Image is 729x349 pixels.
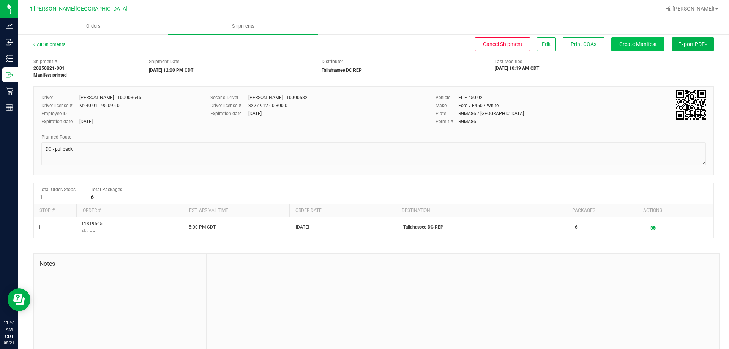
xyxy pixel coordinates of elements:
[566,204,637,217] th: Packages
[3,319,15,340] p: 11:51 AM CDT
[483,41,522,47] span: Cancel Shipment
[41,110,79,117] label: Employee ID
[248,102,287,109] div: S227 912 60 800 0
[436,118,458,125] label: Permit #
[436,102,458,109] label: Make
[537,37,556,51] button: Edit
[81,227,103,235] p: Allocated
[149,58,179,65] label: Shipment Date
[676,90,706,120] img: Scan me!
[41,102,79,109] label: Driver license #
[495,66,539,71] strong: [DATE] 10:19 AM CDT
[396,204,566,217] th: Destination
[672,37,714,51] button: Export PDF
[39,194,43,200] strong: 1
[436,94,458,101] label: Vehicle
[41,94,79,101] label: Driver
[458,102,499,109] div: Ford / E450 / White
[3,340,15,346] p: 08/21
[248,110,262,117] div: [DATE]
[296,224,309,231] span: [DATE]
[76,204,183,217] th: Order #
[149,68,193,73] strong: [DATE] 12:00 PM CDT
[81,220,103,235] span: 11819565
[403,224,566,231] p: Tallahassee DC REP
[495,58,522,65] label: Last Modified
[222,23,265,30] span: Shipments
[611,37,664,51] button: Create Manifest
[575,224,578,231] span: 6
[210,110,248,117] label: Expiration date
[475,37,530,51] button: Cancel Shipment
[41,134,71,140] span: Planned Route
[248,94,310,101] div: [PERSON_NAME] - 100005821
[571,41,596,47] span: Print COAs
[458,110,524,117] div: RGMA86 / [GEOGRAPHIC_DATA]
[210,94,248,101] label: Second Driver
[6,55,13,62] inline-svg: Inventory
[79,118,93,125] div: [DATE]
[6,38,13,46] inline-svg: Inbound
[436,110,458,117] label: Plate
[183,204,289,217] th: Est. arrival time
[6,71,13,79] inline-svg: Outbound
[33,58,137,65] span: Shipment #
[33,66,65,71] strong: 20250821-001
[563,37,604,51] button: Print COAs
[189,224,216,231] span: 5:00 PM CDT
[76,23,111,30] span: Orders
[18,18,168,34] a: Orders
[322,68,362,73] strong: Tallahassee DC REP
[619,41,657,47] span: Create Manifest
[322,58,343,65] label: Distributor
[91,187,122,192] span: Total Packages
[33,42,65,47] a: All Shipments
[33,73,67,78] strong: Manifest printed
[27,6,128,12] span: Ft [PERSON_NAME][GEOGRAPHIC_DATA]
[542,41,551,47] span: Edit
[637,204,708,217] th: Actions
[39,259,200,268] span: Notes
[676,90,706,120] qrcode: 20250821-001
[6,22,13,30] inline-svg: Analytics
[210,102,248,109] label: Driver license #
[41,118,79,125] label: Expiration date
[38,224,41,231] span: 1
[6,104,13,111] inline-svg: Reports
[6,87,13,95] inline-svg: Retail
[79,102,120,109] div: M240-011-95-095-0
[168,18,318,34] a: Shipments
[458,94,483,101] div: FL-E-450-02
[91,194,94,200] strong: 6
[79,94,141,101] div: [PERSON_NAME] - 100003646
[39,187,76,192] span: Total Order/Stops
[289,204,396,217] th: Order date
[34,204,76,217] th: Stop #
[8,288,30,311] iframe: Resource center
[458,118,476,125] div: RGMA86
[665,6,715,12] span: Hi, [PERSON_NAME]!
